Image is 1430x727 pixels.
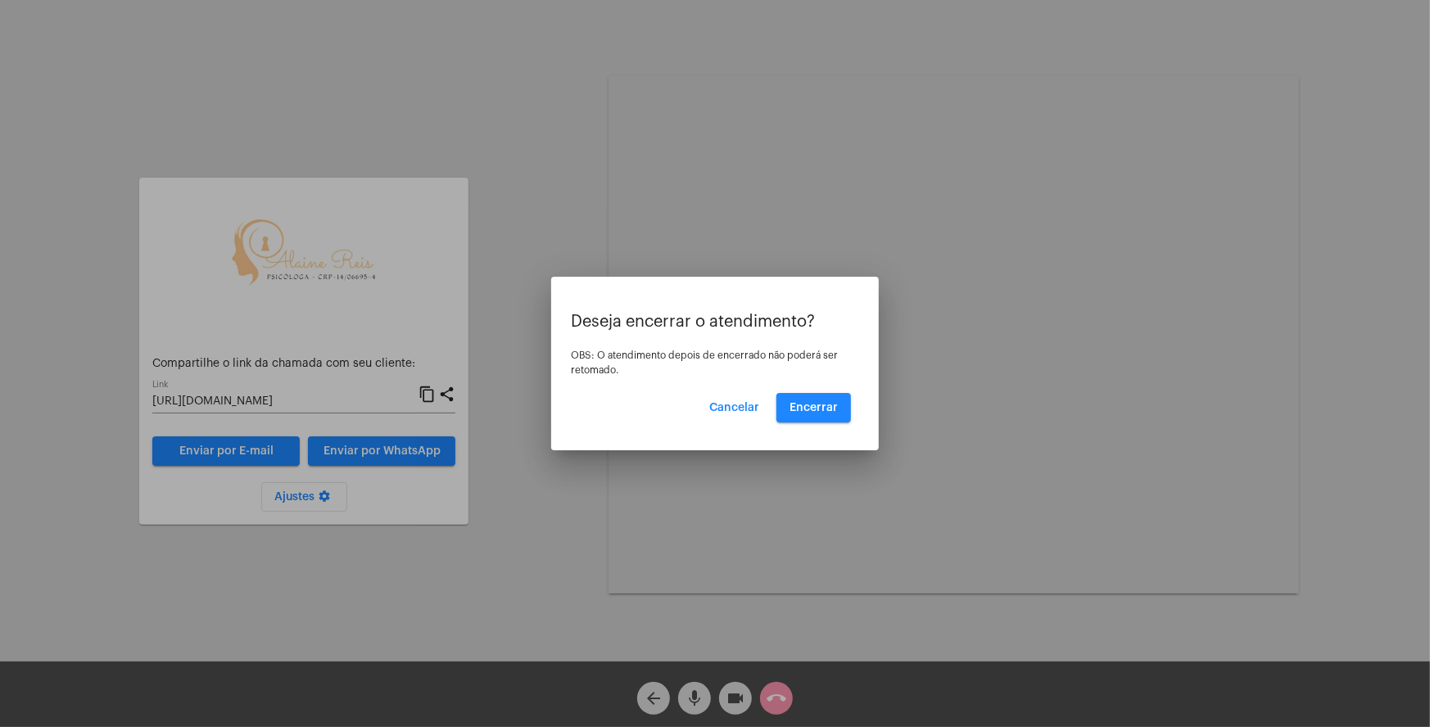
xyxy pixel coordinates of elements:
button: Encerrar [776,393,851,422]
span: Cancelar [709,402,759,413]
button: Cancelar [696,393,772,422]
span: Encerrar [790,402,838,413]
span: OBS: O atendimento depois de encerrado não poderá ser retomado. [571,350,838,375]
p: Deseja encerrar o atendimento? [571,313,859,331]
